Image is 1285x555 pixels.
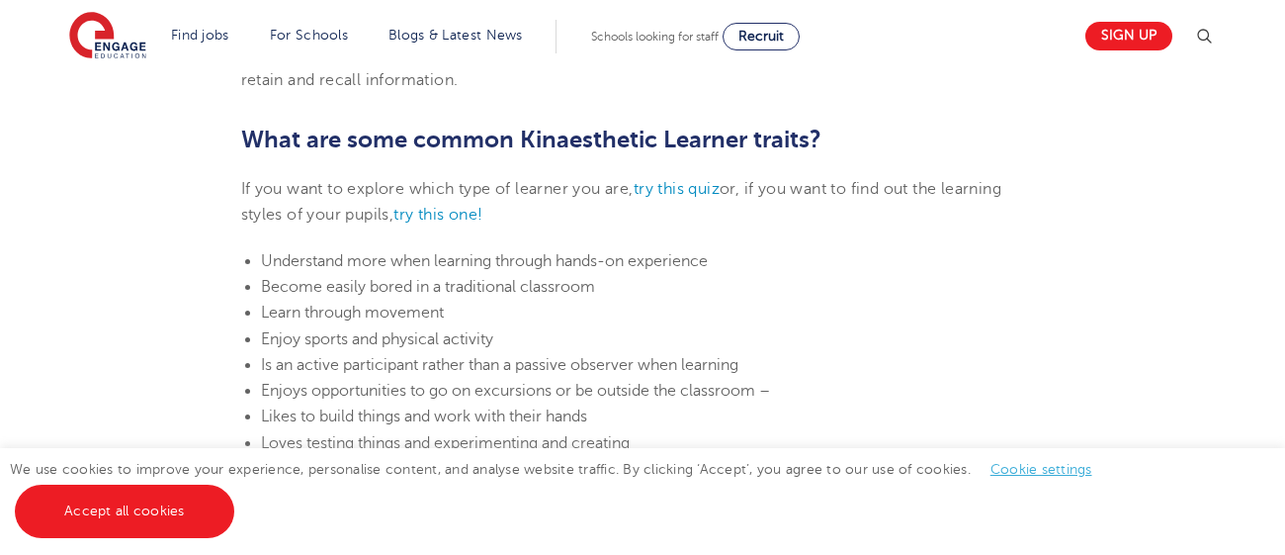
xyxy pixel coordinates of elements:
span: Is an active participant rather than a passive observer when learning [261,356,738,374]
img: Engage Education [69,12,146,61]
span: Schools looking for staff [591,30,719,44]
a: For Schools [270,28,348,43]
span: We use cookies to improve your experience, personalise content, and analyse website traffic. By c... [10,462,1112,518]
span: Become easily bored in a traditional classroom [261,278,595,296]
a: Cookie settings [990,462,1092,477]
span: Loves testing things and experimenting and creating [261,434,630,452]
span: Recruit [738,29,784,44]
span: Likes to build things and work with their hands [261,408,587,425]
a: Find jobs [171,28,229,43]
span: What are some common Kinaesthetic Learner traits? [241,126,821,153]
span: Learn through movement [261,304,444,322]
span: Enjoy sports and physical activity [261,330,493,348]
a: Accept all cookies [15,485,234,538]
a: Sign up [1085,22,1172,50]
span: Understand more when learning through hands-on experience [261,252,708,270]
a: try this one! [393,206,482,224]
span: Enjoys opportunities to go on excursions or be outside the classroom – [261,382,770,400]
a: Blogs & Latest News [388,28,523,43]
a: try this quiz [634,180,720,198]
a: Recruit [723,23,800,50]
p: If you want to explore which type of learner you are, or, if you want to find out the learning st... [241,176,1045,229]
